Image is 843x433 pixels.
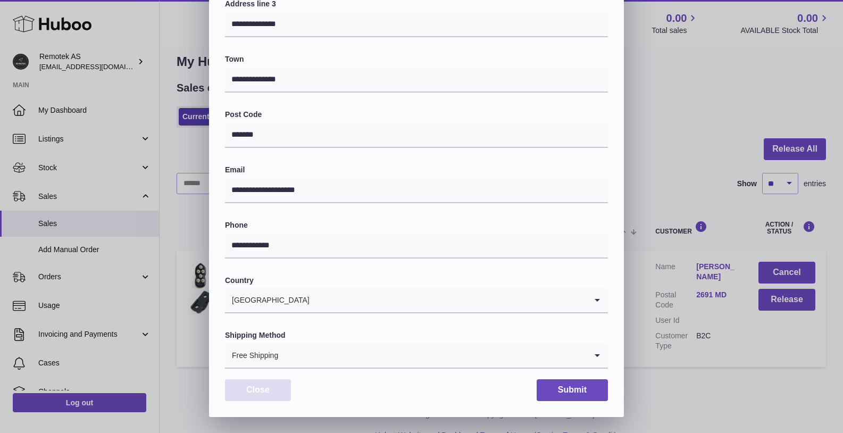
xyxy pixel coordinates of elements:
[225,165,608,175] label: Email
[537,379,608,401] button: Submit
[225,54,608,64] label: Town
[225,343,608,369] div: Search for option
[310,288,587,312] input: Search for option
[225,343,279,368] span: Free Shipping
[225,288,310,312] span: [GEOGRAPHIC_DATA]
[225,288,608,313] div: Search for option
[279,343,587,368] input: Search for option
[225,276,608,286] label: Country
[225,110,608,120] label: Post Code
[225,220,608,230] label: Phone
[225,330,608,340] label: Shipping Method
[225,379,291,401] button: Close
